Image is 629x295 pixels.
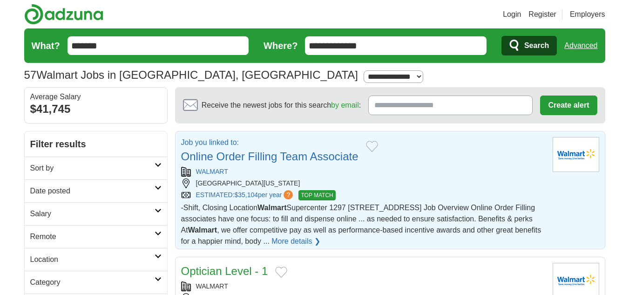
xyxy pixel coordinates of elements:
[284,190,293,199] span: ?
[540,96,597,115] button: Create alert
[331,101,359,109] a: by email
[366,141,378,152] button: Add to favorite jobs
[25,225,167,248] a: Remote
[30,254,155,265] h2: Location
[196,190,295,200] a: ESTIMATED:$35,104per year?
[188,226,217,234] strong: Walmart
[181,150,358,163] a: Online Order Filling Team Associate
[570,9,605,20] a: Employers
[24,4,103,25] img: Adzuna logo
[30,93,162,101] div: Average Salary
[503,9,521,20] a: Login
[257,204,287,212] strong: Walmart
[25,271,167,294] a: Category
[181,178,545,188] div: [GEOGRAPHIC_DATA][US_STATE]
[25,179,167,202] a: Date posted
[553,137,599,172] img: Walmart logo
[196,282,228,290] a: WALMART
[271,236,320,247] a: More details ❯
[25,157,167,179] a: Sort by
[501,36,557,55] button: Search
[528,9,556,20] a: Register
[564,36,597,55] a: Advanced
[234,191,258,199] span: $35,104
[24,67,37,83] span: 57
[25,248,167,271] a: Location
[275,267,287,278] button: Add to favorite jobs
[298,190,335,200] span: TOP MATCH
[30,208,155,220] h2: Salary
[30,101,162,117] div: $41,745
[181,137,358,148] p: Job you linked to:
[32,39,60,53] label: What?
[30,185,155,197] h2: Date posted
[30,163,155,174] h2: Sort by
[202,100,361,111] span: Receive the newest jobs for this search :
[524,36,549,55] span: Search
[264,39,298,53] label: Where?
[181,265,268,277] a: Optician Level - 1
[181,204,541,245] span: -Shift, Closing Location Supercenter 1297 [STREET_ADDRESS] Job Overview Online Order Filling asso...
[25,202,167,225] a: Salary
[30,231,155,242] h2: Remote
[196,168,228,175] a: WALMART
[24,69,358,81] h1: Walmart Jobs in [GEOGRAPHIC_DATA], [GEOGRAPHIC_DATA]
[25,131,167,157] h2: Filter results
[30,277,155,288] h2: Category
